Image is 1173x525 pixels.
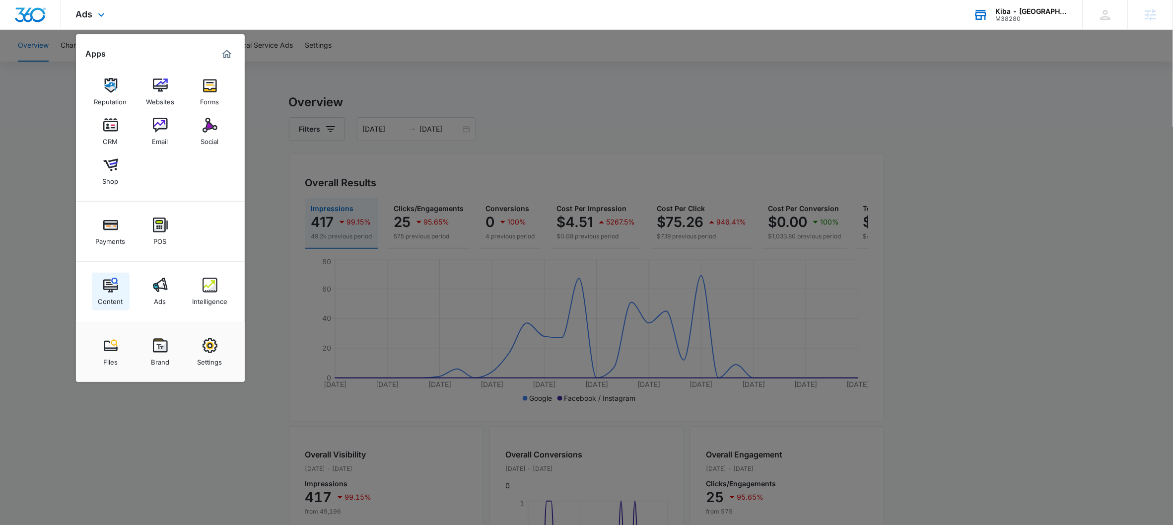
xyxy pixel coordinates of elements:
[92,333,130,371] a: Files
[141,213,179,250] a: POS
[98,293,123,305] div: Content
[92,213,130,250] a: Payments
[192,293,227,305] div: Intelligence
[154,232,167,245] div: POS
[141,73,179,111] a: Websites
[103,353,118,366] div: Files
[141,113,179,150] a: Email
[92,113,130,150] a: CRM
[103,172,119,185] div: Shop
[92,152,130,190] a: Shop
[94,93,127,106] div: Reputation
[76,9,93,19] span: Ads
[219,46,235,62] a: Marketing 360® Dashboard
[191,273,229,310] a: Intelligence
[191,73,229,111] a: Forms
[86,49,106,59] h2: Apps
[141,273,179,310] a: Ads
[96,232,126,245] div: Payments
[201,133,219,146] div: Social
[154,293,166,305] div: Ads
[191,333,229,371] a: Settings
[152,133,168,146] div: Email
[198,353,222,366] div: Settings
[92,273,130,310] a: Content
[146,93,174,106] div: Websites
[141,333,179,371] a: Brand
[191,113,229,150] a: Social
[151,353,169,366] div: Brand
[92,73,130,111] a: Reputation
[103,133,118,146] div: CRM
[201,93,219,106] div: Forms
[996,15,1068,22] div: account id
[996,7,1068,15] div: account name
